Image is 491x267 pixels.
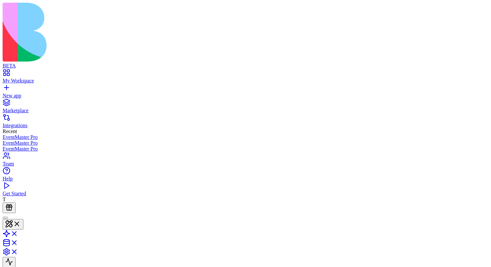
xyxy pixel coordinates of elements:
a: Help [3,170,488,182]
div: Team [3,161,488,167]
img: logo [3,3,264,62]
span: T [3,197,6,202]
div: Get Started [3,191,488,197]
div: BETA [3,63,488,69]
a: Team [3,155,488,167]
a: EventMaster Pro [3,140,488,146]
a: EventMaster Pro [3,134,488,140]
a: Integrations [3,117,488,128]
div: Integrations [3,123,488,128]
a: BETA [3,57,488,69]
div: Marketplace [3,108,488,114]
div: New app [3,93,488,99]
a: New app [3,87,488,99]
a: Get Started [3,185,488,197]
span: Recent [3,128,17,134]
div: My Workspace [3,78,488,84]
a: My Workspace [3,72,488,84]
a: EventMaster Pro [3,146,488,152]
a: Marketplace [3,102,488,114]
div: Help [3,176,488,182]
